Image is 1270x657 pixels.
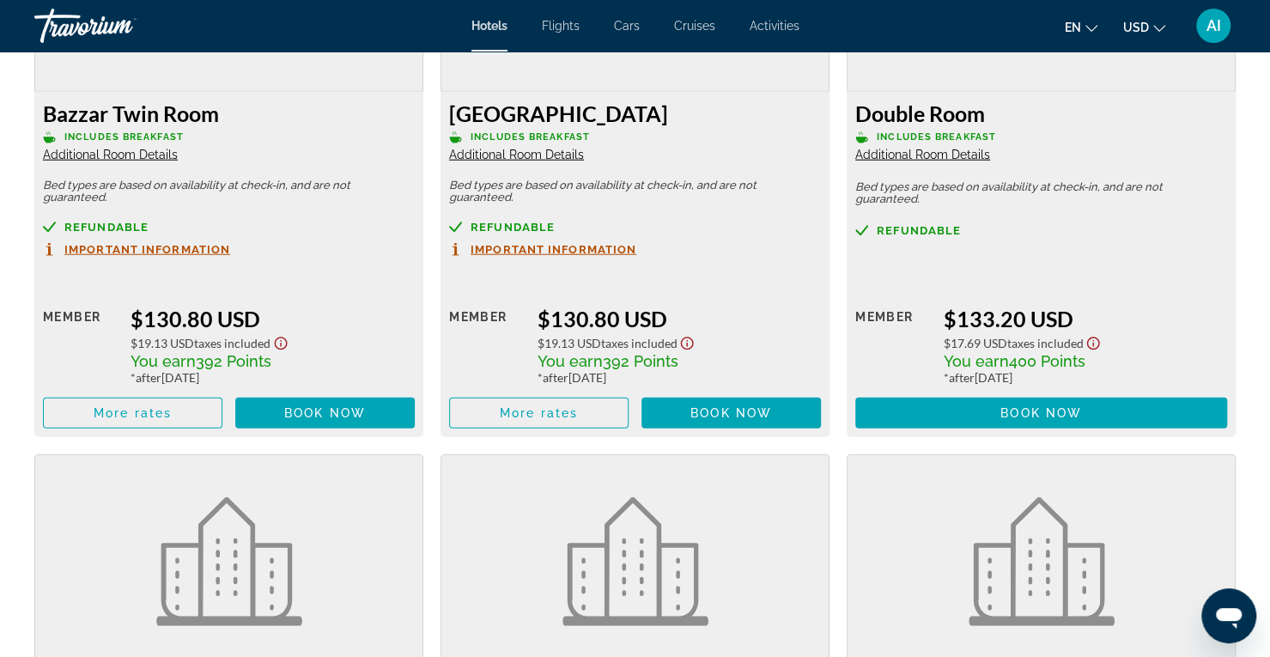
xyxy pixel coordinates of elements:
[855,181,1227,205] p: Bed types are based on availability at check-in, and are not guaranteed.
[1206,17,1221,34] span: AI
[156,497,302,626] img: Twin Bed Room
[43,398,222,429] button: More rates
[284,406,366,420] span: Book now
[194,336,270,350] span: Taxes included
[537,336,600,350] span: $19.13 USD
[674,19,715,33] a: Cruises
[641,398,821,429] button: Book now
[449,179,821,204] p: Bed types are based on availability at check-in, and are not guaranteed.
[43,179,415,204] p: Bed types are based on availability at check-in, and are not guaranteed.
[855,100,1227,126] h3: Double Room
[1065,21,1081,34] span: en
[471,244,636,255] span: Important Information
[1008,352,1085,370] span: 400 Points
[43,306,118,385] div: Member
[449,306,524,385] div: Member
[943,352,1008,370] span: You earn
[131,370,415,385] div: * [DATE]
[855,398,1227,429] button: Book now
[537,352,602,370] span: You earn
[943,306,1227,332] div: $133.20 USD
[94,406,172,420] span: More rates
[1083,332,1103,351] button: Show Taxes and Fees disclaimer
[562,497,708,626] img: King Bed Room
[449,148,584,161] span: Additional Room Details
[1006,336,1083,350] span: Taxes included
[537,306,821,332] div: $130.80 USD
[449,242,636,257] button: Important Information
[542,19,580,33] a: Flights
[855,148,990,161] span: Additional Room Details
[43,242,230,257] button: Important Information
[471,19,507,33] a: Hotels
[449,398,629,429] button: More rates
[500,406,578,420] span: More rates
[34,3,206,48] a: Travorium
[43,148,178,161] span: Additional Room Details
[537,370,821,385] div: * [DATE]
[877,225,961,236] span: Refundable
[1201,588,1256,643] iframe: Button to launch messaging window
[542,370,568,385] span: after
[750,19,799,33] a: Activities
[449,221,821,234] a: Refundable
[136,370,161,385] span: after
[677,332,697,351] button: Show Taxes and Fees disclaimer
[1000,406,1082,420] span: Book now
[64,222,149,233] span: Refundable
[43,100,415,126] h3: Bazzar Twin Room
[131,306,415,332] div: $130.80 USD
[1123,15,1165,40] button: Change currency
[614,19,640,33] a: Cars
[235,398,415,429] button: Book now
[690,406,772,420] span: Book now
[64,244,230,255] span: Important Information
[270,332,291,351] button: Show Taxes and Fees disclaimer
[471,222,555,233] span: Refundable
[855,224,1227,237] a: Refundable
[1065,15,1097,40] button: Change language
[877,131,996,143] span: Includes Breakfast
[943,370,1227,385] div: * [DATE]
[196,352,271,370] span: 392 Points
[855,306,930,385] div: Member
[449,100,821,126] h3: [GEOGRAPHIC_DATA]
[1123,21,1149,34] span: USD
[969,497,1115,626] img: Deluxe Room with 1 King Bed and Terrace
[131,352,196,370] span: You earn
[43,221,415,234] a: Refundable
[131,336,194,350] span: $19.13 USD
[600,336,677,350] span: Taxes included
[64,131,184,143] span: Includes Breakfast
[1191,8,1236,44] button: User Menu
[471,131,590,143] span: Includes Breakfast
[943,336,1006,350] span: $17.69 USD
[948,370,974,385] span: after
[602,352,678,370] span: 392 Points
